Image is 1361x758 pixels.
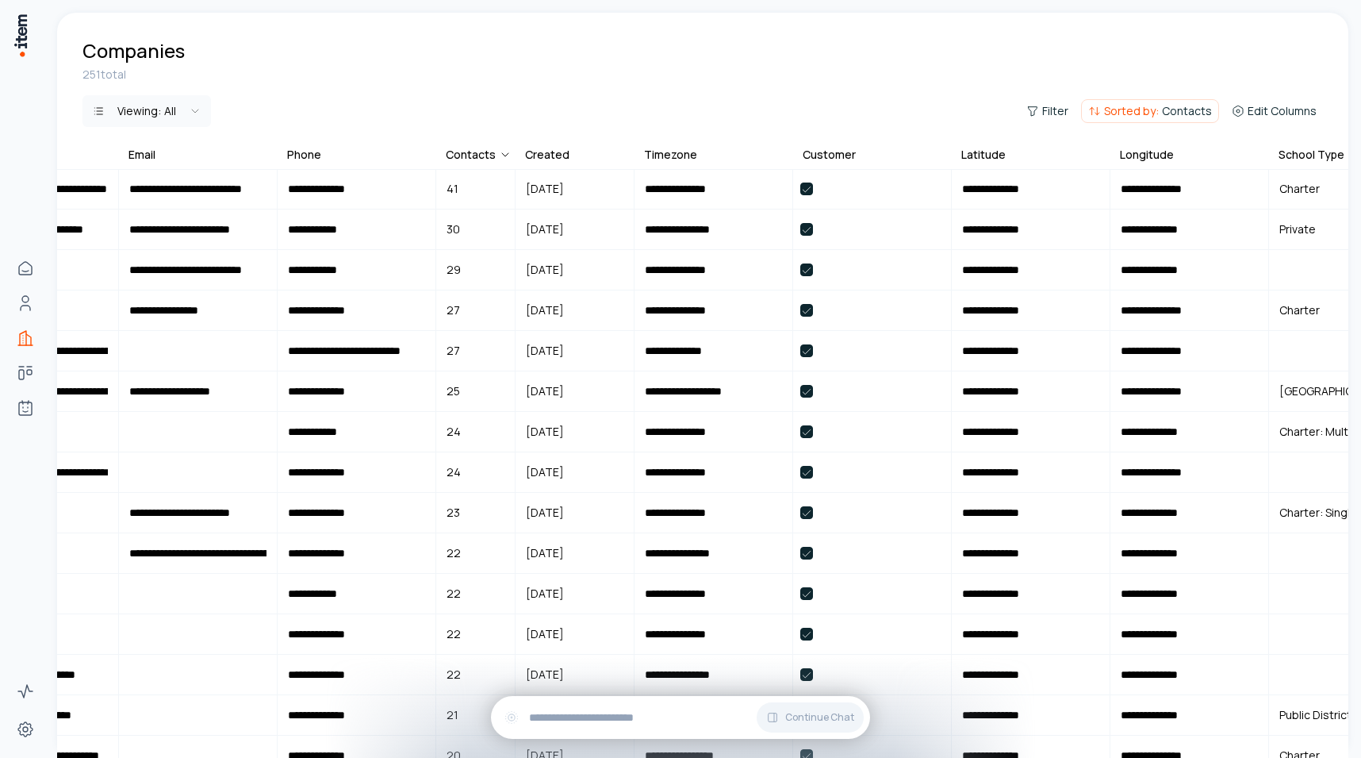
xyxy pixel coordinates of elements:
[1279,181,1320,197] span: Charter
[785,711,854,724] span: Continue Chat
[1279,147,1344,163] div: School Type
[516,494,573,531] span: [DATE]
[516,454,573,491] span: [DATE]
[644,147,697,163] div: Timezone
[10,714,41,745] a: Settings
[437,535,470,571] span: 22
[10,322,41,354] a: Companies
[437,373,470,410] span: 25
[437,656,470,693] span: 22
[82,38,185,63] h1: Companies
[516,211,573,248] span: [DATE]
[803,147,856,163] div: Customer
[1279,302,1320,318] span: Charter
[516,171,573,207] span: [DATE]
[961,147,1006,163] div: Latitude
[1020,100,1075,122] button: Filter
[516,292,573,329] span: [DATE]
[516,616,573,652] span: [DATE]
[516,333,573,369] span: [DATE]
[1042,103,1068,119] span: Filter
[437,292,470,329] span: 27
[13,13,29,58] img: Item Brain Logo
[437,414,470,450] span: 24
[516,535,573,571] span: [DATE]
[1162,103,1212,119] span: Contacts
[437,616,470,652] span: 22
[516,252,573,288] span: [DATE]
[757,702,864,733] button: Continue Chat
[128,147,155,163] div: Email
[1248,103,1317,119] span: Edit Columns
[1120,147,1174,163] div: Longitude
[437,333,470,369] span: 27
[437,697,468,733] span: 21
[437,211,470,248] span: 30
[82,67,1323,83] div: 251 total
[1081,99,1219,123] button: Sorted by:Contacts
[10,675,41,707] a: Activity
[10,392,41,424] a: Agents
[516,575,573,612] span: [DATE]
[1104,103,1159,119] span: Sorted by:
[287,147,321,163] div: Phone
[117,103,176,119] div: Viewing:
[10,287,41,319] a: People
[525,147,569,163] div: Created
[437,575,470,612] span: 22
[437,494,470,531] span: 23
[446,147,512,163] div: Contacts
[10,252,41,284] a: Home
[516,414,573,450] span: [DATE]
[516,656,573,693] span: [DATE]
[491,696,870,739] div: Continue Chat
[516,373,573,410] span: [DATE]
[10,357,41,389] a: Deals
[1225,100,1323,122] button: Edit Columns
[437,171,468,207] span: 41
[437,252,470,288] span: 29
[437,454,470,491] span: 24
[1279,221,1316,237] span: Private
